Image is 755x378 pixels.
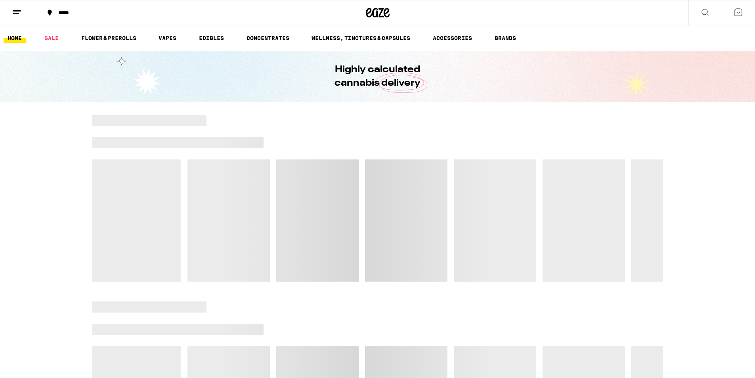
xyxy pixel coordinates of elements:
[77,33,140,43] a: FLOWER & PREROLLS
[312,63,443,90] h1: Highly calculated cannabis delivery
[429,33,476,43] a: ACCESSORIES
[491,33,520,43] a: BRANDS
[308,33,414,43] a: WELLNESS, TINCTURES & CAPSULES
[195,33,228,43] a: EDIBLES
[4,33,26,43] a: HOME
[155,33,180,43] a: VAPES
[40,33,63,43] a: SALE
[243,33,293,43] a: CONCENTRATES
